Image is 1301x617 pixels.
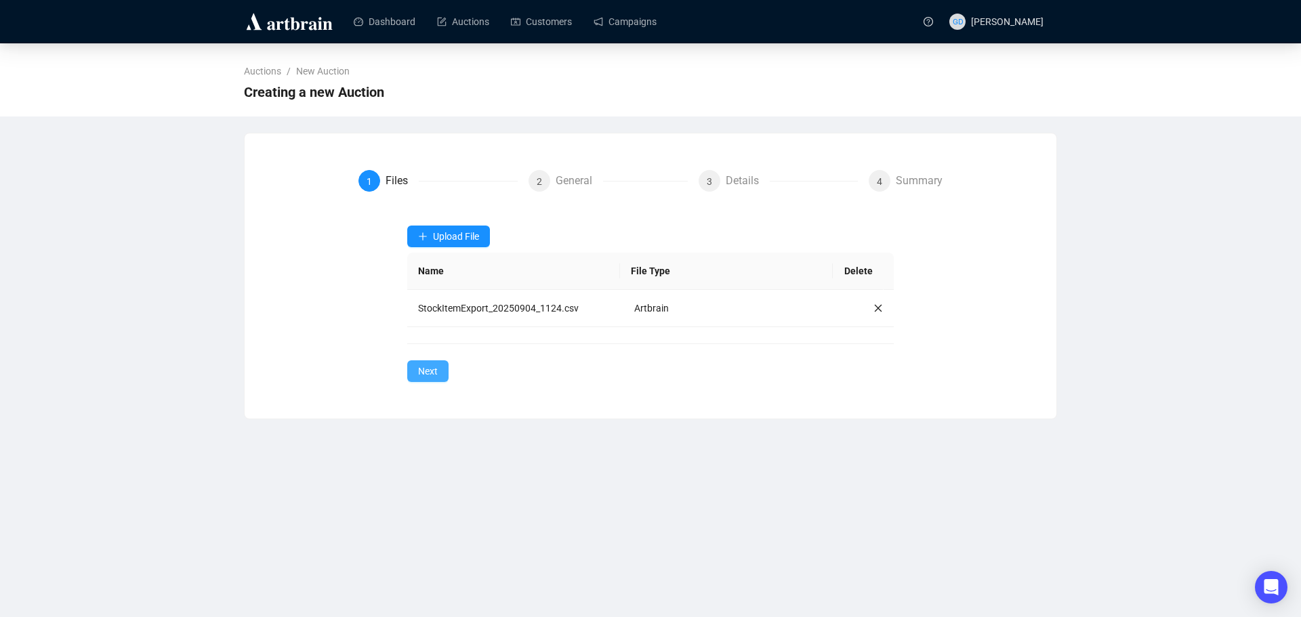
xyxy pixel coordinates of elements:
[594,4,657,39] a: Campaigns
[386,170,419,192] div: Files
[437,4,489,39] a: Auctions
[418,232,428,241] span: plus
[971,16,1044,27] span: [PERSON_NAME]
[244,81,384,103] span: Creating a new Auction
[529,170,688,192] div: 2General
[407,360,449,382] button: Next
[511,4,572,39] a: Customers
[952,15,963,28] span: GD
[556,170,603,192] div: General
[433,231,479,242] span: Upload File
[707,176,712,187] span: 3
[407,226,490,247] button: Upload File
[833,253,884,290] th: Delete
[287,64,291,79] li: /
[358,170,518,192] div: 1Files
[634,303,669,314] span: Artbrain
[354,4,415,39] a: Dashboard
[896,170,943,192] div: Summary
[293,64,352,79] a: New Auction
[726,170,770,192] div: Details
[924,17,933,26] span: question-circle
[620,253,833,290] th: File Type
[418,364,438,379] span: Next
[873,303,883,313] span: close
[407,290,623,327] td: StockItemExport_20250904_1124.csv
[537,176,542,187] span: 2
[241,64,284,79] a: Auctions
[1255,571,1287,603] div: Open Intercom Messenger
[699,170,858,192] div: 3Details
[877,176,882,187] span: 4
[367,176,372,187] span: 1
[244,11,335,33] img: logo
[407,253,620,290] th: Name
[869,170,943,192] div: 4Summary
